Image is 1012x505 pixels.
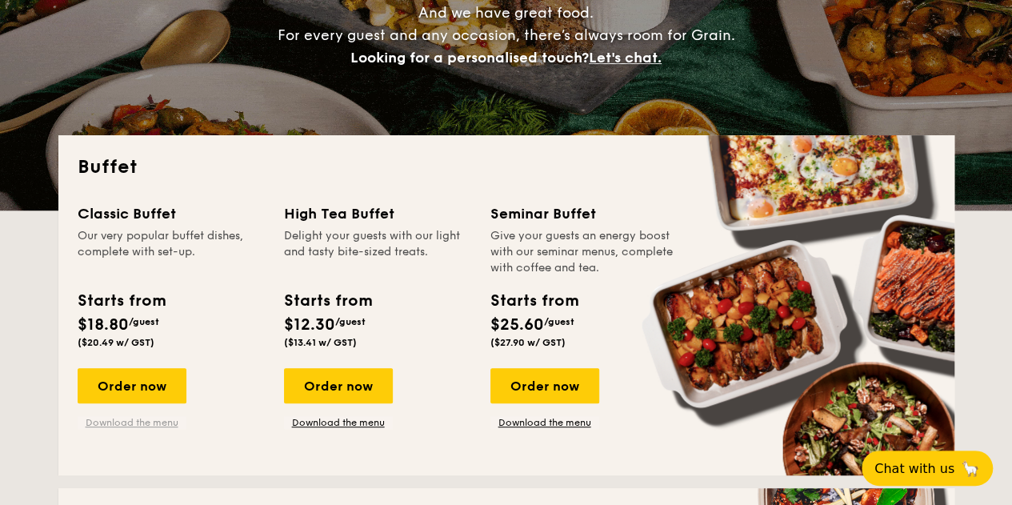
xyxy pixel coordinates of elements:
span: ($27.90 w/ GST) [490,337,566,348]
span: 🦙 [961,459,980,478]
span: Chat with us [874,461,954,476]
span: ($20.49 w/ GST) [78,337,154,348]
span: /guest [544,316,574,327]
span: $18.80 [78,315,129,335]
a: Download the menu [490,416,599,429]
span: $12.30 [284,315,335,335]
div: Order now [284,368,393,403]
div: Classic Buffet [78,202,265,225]
div: Our very popular buffet dishes, complete with set-up. [78,228,265,276]
span: /guest [335,316,366,327]
div: Order now [490,368,599,403]
span: Looking for a personalised touch? [350,49,589,66]
h2: Buffet [78,154,935,180]
span: And we have great food. For every guest and any occasion, there’s always room for Grain. [278,4,735,66]
button: Chat with us🦙 [862,451,993,486]
div: Give your guests an energy boost with our seminar menus, complete with coffee and tea. [490,228,678,276]
div: Starts from [490,289,578,313]
div: Starts from [78,289,165,313]
span: $25.60 [490,315,544,335]
div: Seminar Buffet [490,202,678,225]
a: Download the menu [78,416,186,429]
div: High Tea Buffet [284,202,471,225]
span: ($13.41 w/ GST) [284,337,357,348]
div: Starts from [284,289,371,313]
span: /guest [129,316,159,327]
div: Order now [78,368,186,403]
a: Download the menu [284,416,393,429]
div: Delight your guests with our light and tasty bite-sized treats. [284,228,471,276]
span: Let's chat. [589,49,662,66]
